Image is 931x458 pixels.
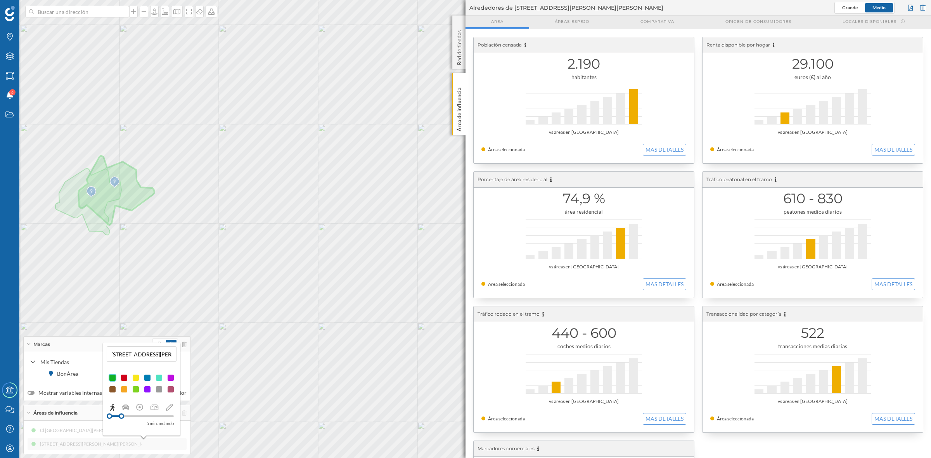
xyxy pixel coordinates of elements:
span: Soporte [16,5,43,12]
div: habitantes [481,73,686,81]
span: Alrededores de [STREET_ADDRESS][PERSON_NAME][PERSON_NAME] [469,4,663,12]
button: MAS DETALLES [872,278,915,290]
div: vs áreas en [GEOGRAPHIC_DATA] [481,128,686,136]
button: MAS DETALLES [643,144,686,156]
span: Áreas de influencia [33,410,78,417]
div: Renta disponible por hogar [703,37,923,53]
span: Área seleccionada [488,147,525,152]
div: Porcentaje de área residencial [474,172,694,188]
div: Marcadores comerciales [474,441,694,457]
span: Medio [872,5,886,10]
button: MAS DETALLES [872,144,915,156]
h1: 2.190 [481,57,686,71]
span: Área seleccionada [488,281,525,287]
div: vs áreas en [GEOGRAPHIC_DATA] [710,263,915,271]
button: MAS DETALLES [643,413,686,425]
div: Tráfico peatonal en el tramo [703,172,923,188]
span: Área seleccionada [488,416,525,422]
span: Comparativa [640,19,674,24]
div: vs áreas en [GEOGRAPHIC_DATA] [481,263,686,271]
span: Marcas [33,341,50,348]
span: Locales disponibles [843,19,896,24]
span: Origen de consumidores [725,19,791,24]
h1: 29.100 [710,57,915,71]
div: Transaccionalidad por categoría [703,306,923,322]
span: Área seleccionada [717,281,754,287]
span: 6 [11,88,14,96]
p: Red de tiendas [455,27,463,65]
span: Grande [842,5,858,10]
div: BonÀrea [57,370,82,378]
img: Geoblink Logo [5,6,15,21]
div: Tráfico rodado en el tramo [474,306,694,322]
p: 5 min andando [147,420,174,427]
div: vs áreas en [GEOGRAPHIC_DATA] [481,398,686,405]
div: transacciones medias diarias [710,342,915,350]
div: Mis Tiendas [40,358,125,366]
span: Área seleccionada [717,147,754,152]
div: área residencial [481,208,686,216]
span: Áreas espejo [555,19,589,24]
div: vs áreas en [GEOGRAPHIC_DATA] [710,128,915,136]
h1: 440 - 600 [481,326,686,340]
h1: 610 - 830 [710,191,915,206]
div: euros (€) al año [710,73,915,81]
button: MAS DETALLES [872,413,915,425]
div: coches medios diarios [481,342,686,350]
div: Población censada [474,37,694,53]
div: peatones medios diarios [710,208,915,216]
h1: 522 [710,326,915,340]
span: Área seleccionada [717,416,754,422]
div: vs áreas en [GEOGRAPHIC_DATA] [710,398,915,405]
span: Area [491,19,504,24]
h1: 74,9 % [481,191,686,206]
label: Mostrar variables internas al pasar el ratón sobre el marcador [28,389,187,397]
p: Área de influencia [455,85,463,131]
button: MAS DETALLES [643,278,686,290]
